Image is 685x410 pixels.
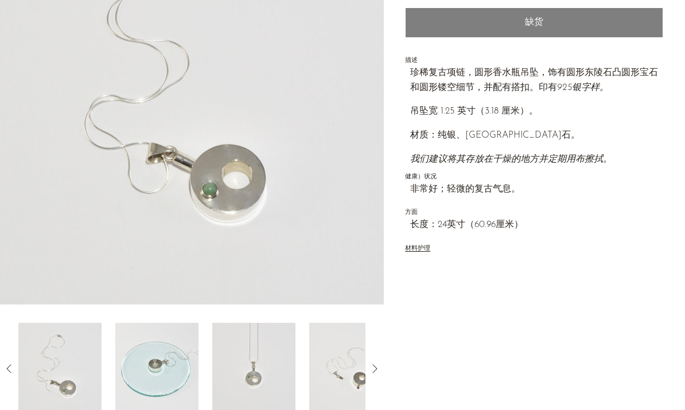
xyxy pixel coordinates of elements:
[410,185,520,194] font: 非常好；轻微的复古气息。
[405,174,437,180] font: 健康）状况
[410,155,612,164] font: 我们建议将其存放在干燥的地方并定期用布擦拭。
[405,209,418,216] font: 方面
[557,83,609,92] font: 925银字样。
[405,7,663,37] button: 添加到购物车
[525,18,543,27] font: 缺货
[405,245,430,252] font: 材料护理
[405,57,418,64] font: 描述
[410,220,523,229] font: 长度：24英寸（60.96厘米）
[410,131,580,140] font: 材质：纯银、[GEOGRAPHIC_DATA]石。
[405,245,430,253] button: 材料护理
[410,107,538,116] font: 吊坠宽 1.25 英寸（3.18 厘米）。
[410,68,658,92] font: 珍稀复古项链，圆形香水瓶吊坠，饰有圆形东陵石凸圆形宝石和圆形镂空细节，并配有搭扣。印有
